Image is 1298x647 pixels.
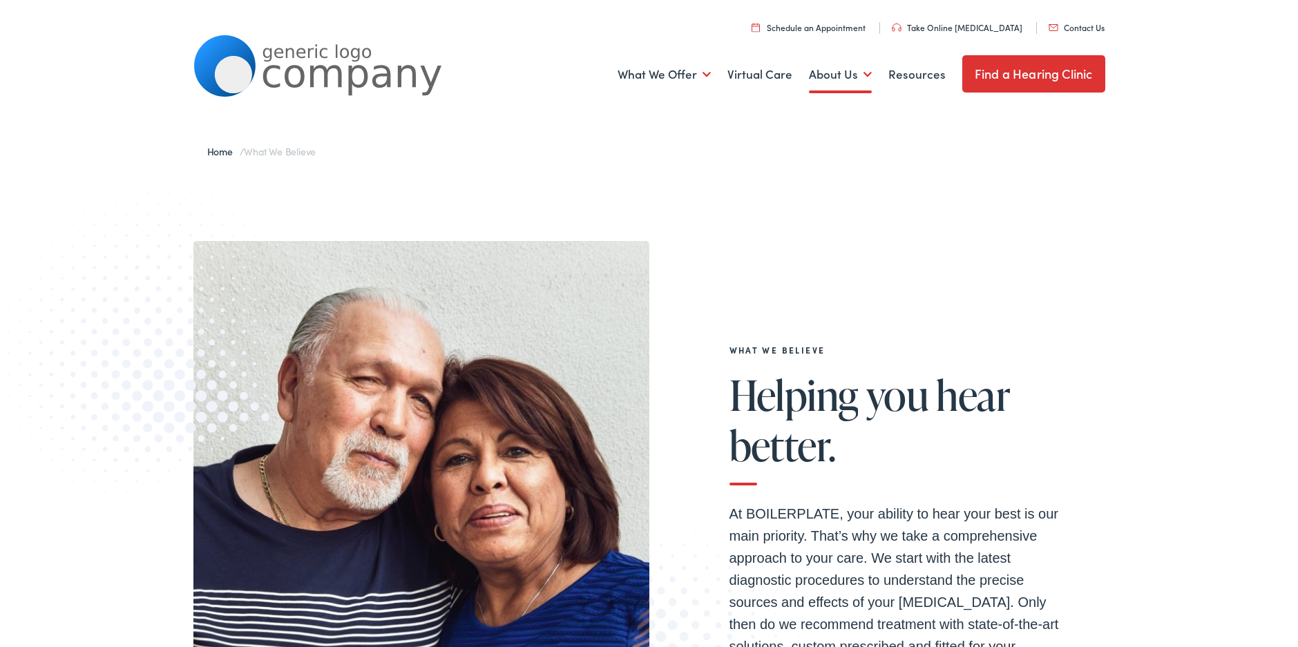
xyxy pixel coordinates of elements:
[727,49,792,100] a: Virtual Care
[752,23,760,32] img: utility icon
[729,345,1061,355] h2: What We Believe
[729,423,836,468] span: better.
[729,372,859,418] span: Helping
[962,55,1105,93] a: Find a Hearing Clinic
[936,372,1010,418] span: hear
[892,23,901,32] img: utility icon
[888,49,946,100] a: Resources
[866,372,928,418] span: you
[809,49,872,100] a: About Us
[752,21,866,33] a: Schedule an Appointment
[618,49,711,100] a: What We Offer
[1049,21,1105,33] a: Contact Us
[1049,24,1058,31] img: utility icon
[892,21,1022,33] a: Take Online [MEDICAL_DATA]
